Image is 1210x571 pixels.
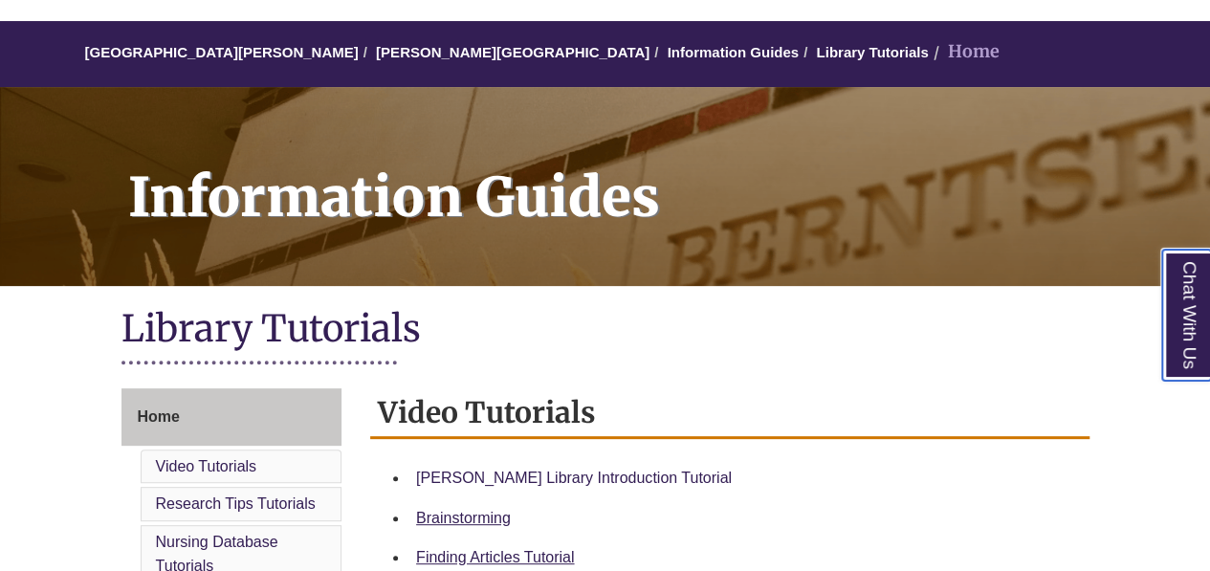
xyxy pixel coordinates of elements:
[370,388,1089,439] h2: Video Tutorials
[376,44,649,60] a: [PERSON_NAME][GEOGRAPHIC_DATA]
[138,408,180,425] span: Home
[667,44,799,60] a: Information Guides
[816,44,928,60] a: Library Tutorials
[156,458,257,474] a: Video Tutorials
[929,38,1000,66] li: Home
[85,44,359,60] a: [GEOGRAPHIC_DATA][PERSON_NAME]
[121,388,342,446] a: Home
[107,87,1210,261] h1: Information Guides
[416,470,732,486] a: [PERSON_NAME] Library Introduction Tutorial
[121,305,1089,356] h1: Library Tutorials
[156,495,316,512] a: Research Tips Tutorials
[416,510,511,526] a: Brainstorming
[416,549,574,565] a: Finding Articles Tutorial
